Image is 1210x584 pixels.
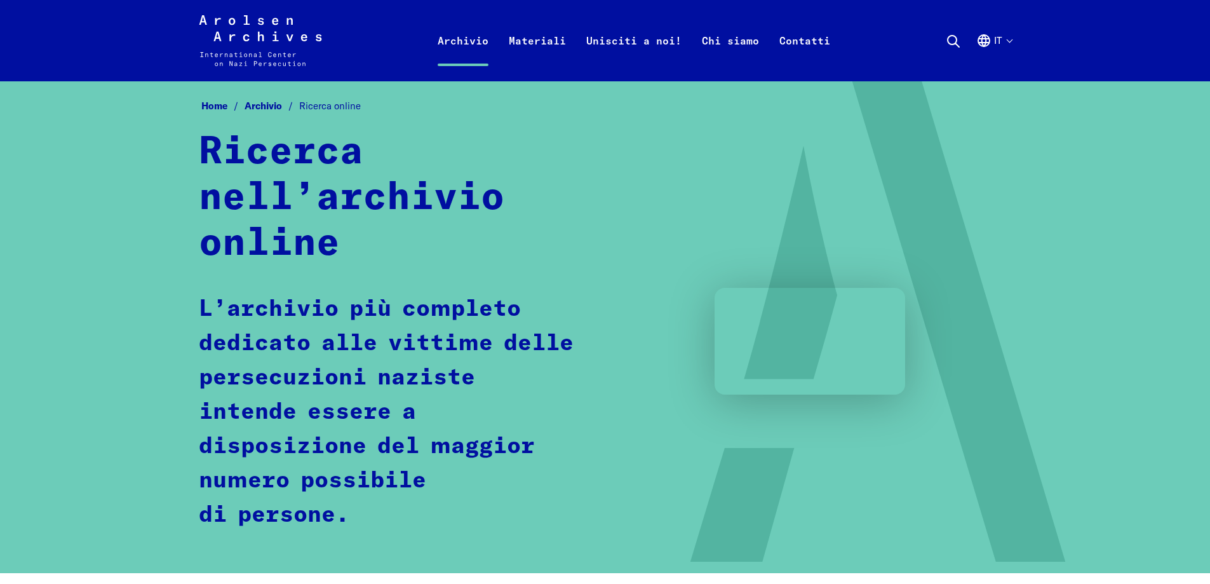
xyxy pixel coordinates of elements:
nav: Primaria [427,15,840,66]
a: Chi siamo [692,31,769,81]
a: Archivio [427,31,499,81]
nav: Breadcrumb [199,97,1012,116]
a: Home [201,100,245,112]
a: Unisciti a noi! [576,31,692,81]
button: Italiano, selezione lingua [976,33,1012,79]
a: Archivio [245,100,299,112]
p: L’archivio più completo dedicato alle vittime delle persecuzioni naziste intende essere a disposi... [199,292,583,533]
a: Materiali [499,31,576,81]
a: Contatti [769,31,840,81]
span: Ricerca online [299,100,361,112]
strong: Ricerca nell’archivio online [199,133,504,263]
